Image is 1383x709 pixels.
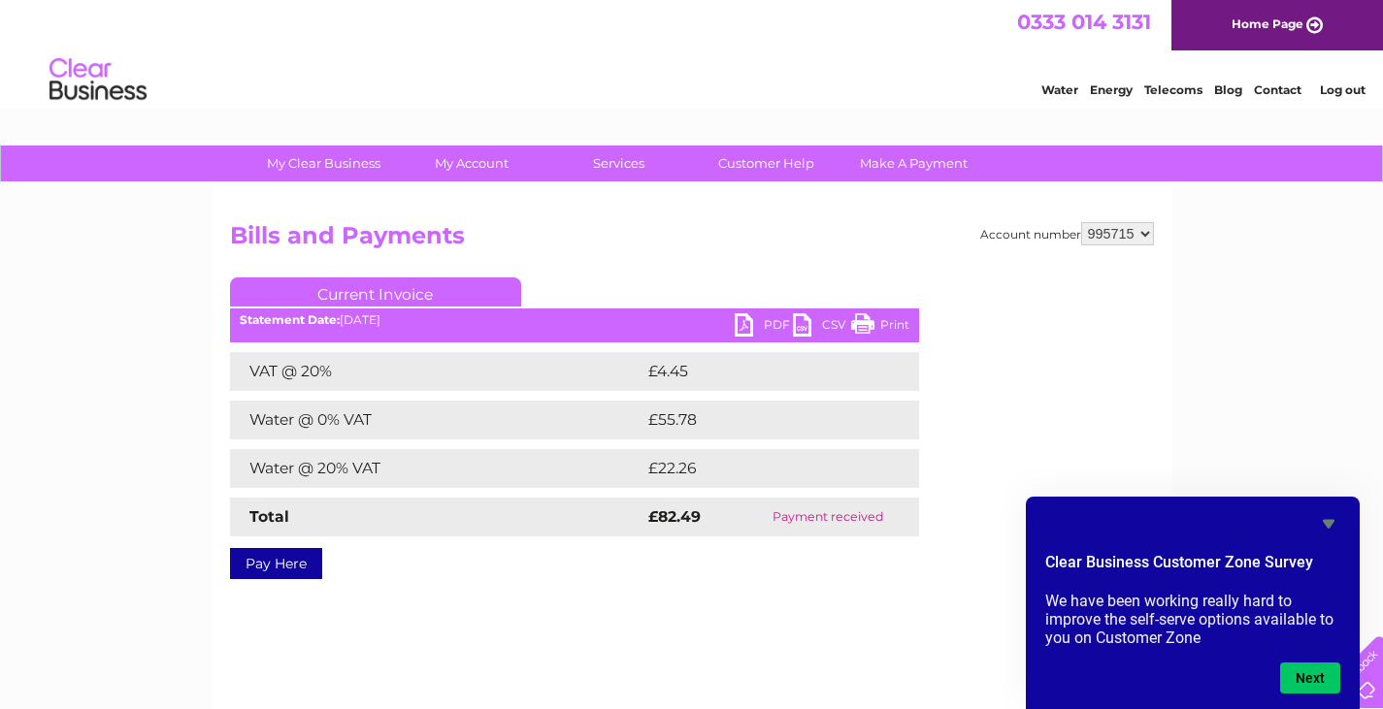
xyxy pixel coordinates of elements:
strong: £82.49 [648,507,701,526]
td: £22.26 [643,449,879,488]
div: Clear Business Customer Zone Survey [1045,512,1340,693]
td: Payment received [737,498,918,536]
td: £4.45 [643,352,873,391]
a: Pay Here [230,548,322,579]
a: 0333 014 3131 [1017,10,1151,34]
a: Current Invoice [230,277,521,306]
a: Services [539,145,699,181]
p: We have been working really hard to improve the self-serve options available to you on Customer Zone [1045,592,1340,647]
td: Water @ 20% VAT [230,449,643,488]
a: PDF [735,313,793,341]
button: Hide survey [1317,512,1340,535]
td: £55.78 [643,401,879,439]
b: Statement Date: [240,312,340,327]
div: Clear Business is a trading name of Verastar Limited (registered in [GEOGRAPHIC_DATA] No. 3667643... [234,11,1151,94]
a: Customer Help [686,145,846,181]
a: Contact [1254,82,1301,97]
img: logo.png [49,50,148,110]
a: My Clear Business [244,145,404,181]
h2: Clear Business Customer Zone Survey [1045,551,1340,584]
a: Energy [1090,82,1133,97]
a: My Account [391,145,551,181]
a: Print [851,313,909,341]
td: Water @ 0% VAT [230,401,643,439]
h2: Bills and Payments [230,222,1154,259]
div: Account number [980,222,1154,245]
td: VAT @ 20% [230,352,643,391]
strong: Total [249,507,289,526]
a: Water [1041,82,1078,97]
div: [DATE] [230,313,919,327]
a: Telecoms [1144,82,1202,97]
button: Next question [1280,662,1340,693]
a: Make A Payment [834,145,994,181]
a: Blog [1214,82,1242,97]
a: Log out [1320,82,1366,97]
a: CSV [793,313,851,341]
